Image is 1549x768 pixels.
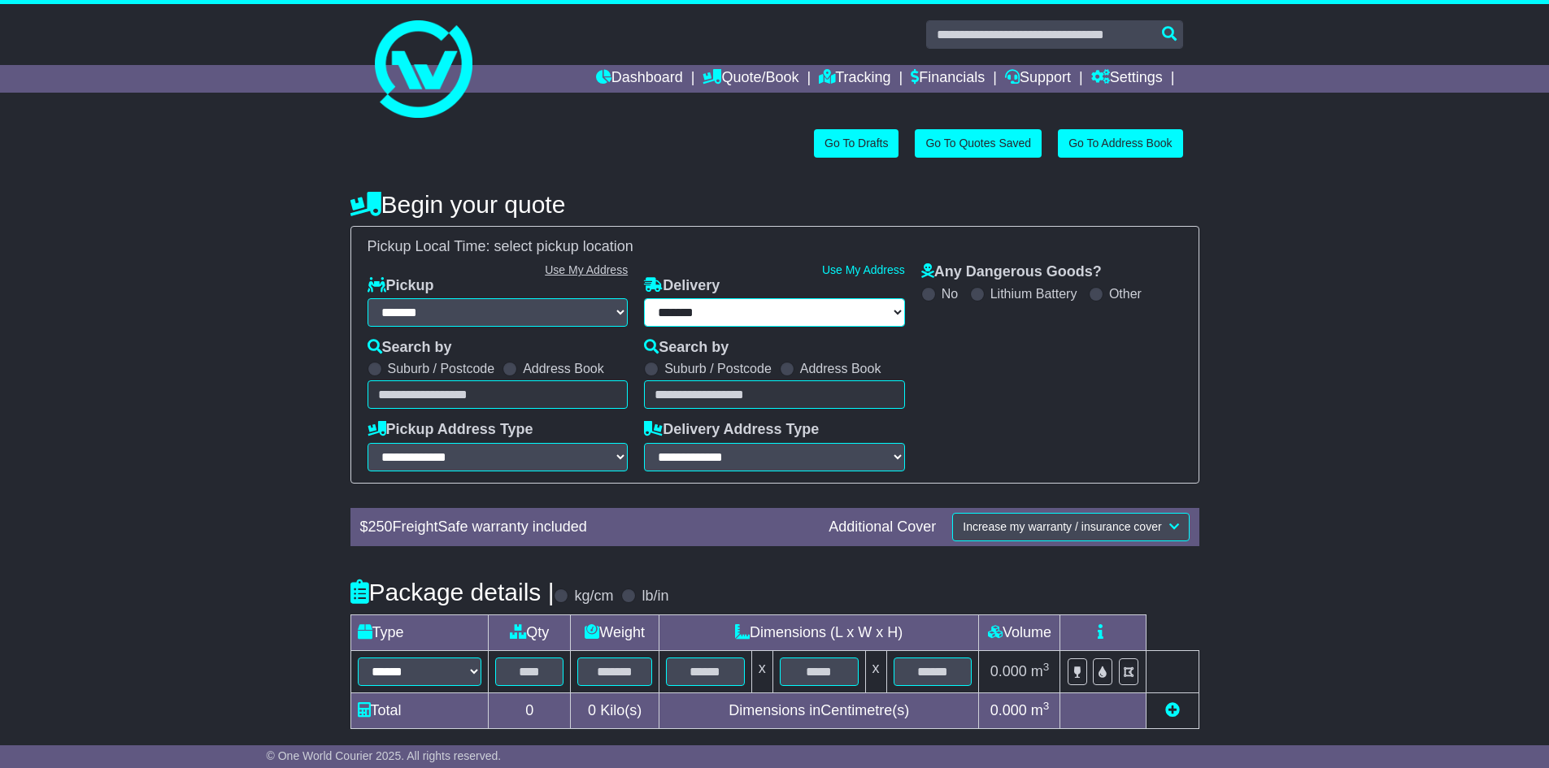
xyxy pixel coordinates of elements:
td: x [751,650,772,692]
label: Lithium Battery [990,286,1077,302]
label: Other [1109,286,1142,302]
h4: Package details | [350,579,555,605]
label: No [942,286,958,302]
td: Kilo(s) [571,692,659,728]
label: kg/cm [574,588,613,605]
span: m [1031,663,1050,679]
span: select pickup location [494,238,633,254]
a: Use My Address [822,263,905,276]
button: Increase my warranty / insurance cover [952,513,1189,541]
a: Support [1005,65,1071,93]
label: Suburb / Postcode [664,361,772,376]
td: Weight [571,614,659,650]
div: $ FreightSafe warranty included [352,519,821,536]
sup: 3 [1043,700,1050,712]
td: 0 [489,692,571,728]
a: Use My Address [545,263,628,276]
span: 0.000 [990,663,1027,679]
label: Pickup [368,277,434,295]
label: Pickup Address Type [368,421,533,439]
sup: 3 [1043,661,1050,673]
div: Additional Cover [820,519,944,536]
label: Address Book [523,361,604,376]
label: Suburb / Postcode [388,361,495,376]
label: lb/in [642,588,668,605]
td: Total [350,692,489,728]
label: Delivery Address Type [644,421,819,439]
span: Increase my warranty / insurance cover [963,520,1161,533]
h4: Begin your quote [350,191,1199,218]
label: Delivery [644,277,720,295]
a: Add new item [1165,702,1180,718]
label: Search by [368,339,452,357]
span: m [1031,702,1050,718]
td: Volume [979,614,1060,650]
a: Dashboard [596,65,683,93]
a: Settings [1091,65,1163,93]
td: Qty [489,614,571,650]
a: Go To Drafts [814,129,899,158]
label: Search by [644,339,729,357]
a: Tracking [819,65,890,93]
a: Go To Address Book [1058,129,1182,158]
a: Go To Quotes Saved [915,129,1042,158]
a: Financials [911,65,985,93]
a: Quote/Book [703,65,798,93]
td: Dimensions in Centimetre(s) [659,692,979,728]
td: x [865,650,886,692]
span: © One World Courier 2025. All rights reserved. [267,749,502,762]
span: 250 [368,519,393,535]
span: 0.000 [990,702,1027,718]
td: Type [350,614,489,650]
label: Any Dangerous Goods? [921,263,1102,281]
span: 0 [588,702,596,718]
div: Pickup Local Time: [359,238,1190,256]
label: Address Book [800,361,881,376]
td: Dimensions (L x W x H) [659,614,979,650]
